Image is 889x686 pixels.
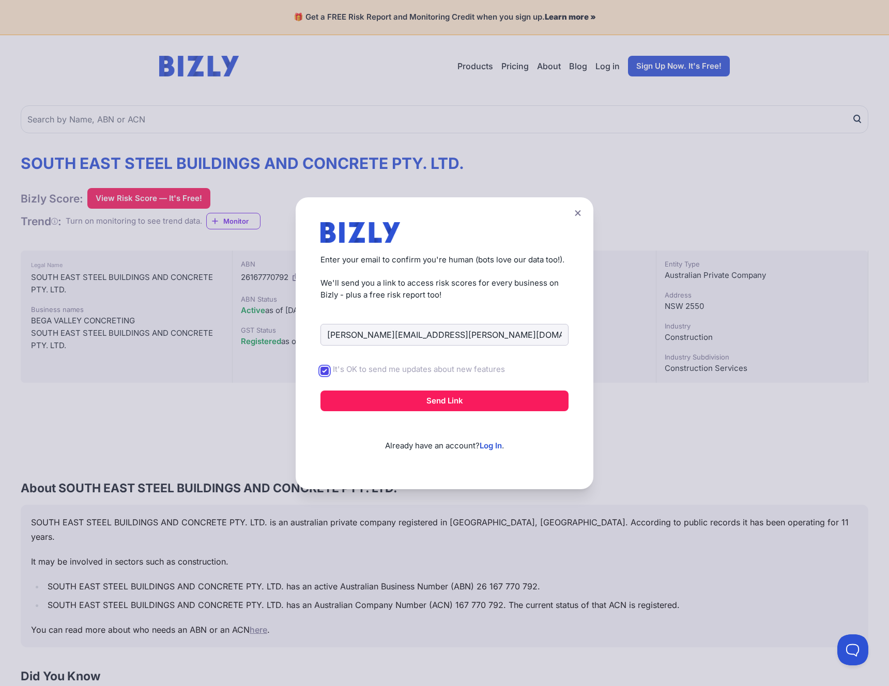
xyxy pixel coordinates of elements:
p: We'll send you a link to access risk scores for every business on Bizly - plus a free risk report... [320,277,569,301]
button: Send Link [320,391,569,411]
label: It's OK to send me updates about new features [333,364,505,376]
a: Log In [480,441,502,450]
p: Already have an account? . [320,424,569,452]
iframe: Toggle Customer Support [837,634,868,665]
input: Email [320,324,569,346]
img: bizly_logo.svg [320,222,400,243]
p: Enter your email to confirm you're human (bots love our data too!). [320,254,569,266]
